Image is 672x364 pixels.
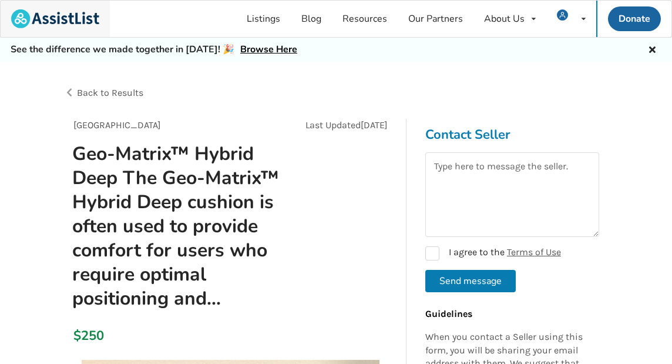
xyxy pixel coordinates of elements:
[291,1,332,37] a: Blog
[425,308,472,319] b: Guidelines
[77,87,143,98] span: Back to Results
[11,9,99,28] img: assistlist-logo
[63,142,292,311] h1: Geo-Matrix™ Hybrid Deep The Geo-Matrix™ Hybrid Deep cushion is often used to provide comfort for ...
[332,1,398,37] a: Resources
[507,246,561,258] a: Terms of Use
[305,119,361,131] span: Last Updated
[425,270,516,292] button: Send message
[361,119,388,131] span: [DATE]
[11,44,297,56] h5: See the difference we made together in [DATE]! 🎉
[73,119,161,131] span: [GEOGRAPHIC_DATA]
[425,126,599,143] h3: Contact Seller
[240,43,297,56] a: Browse Here
[73,328,75,344] div: $250
[236,1,291,37] a: Listings
[608,6,661,31] a: Donate
[484,14,525,24] div: About Us
[557,9,568,21] img: user icon
[398,1,473,37] a: Our Partners
[425,246,561,261] label: I agree to the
